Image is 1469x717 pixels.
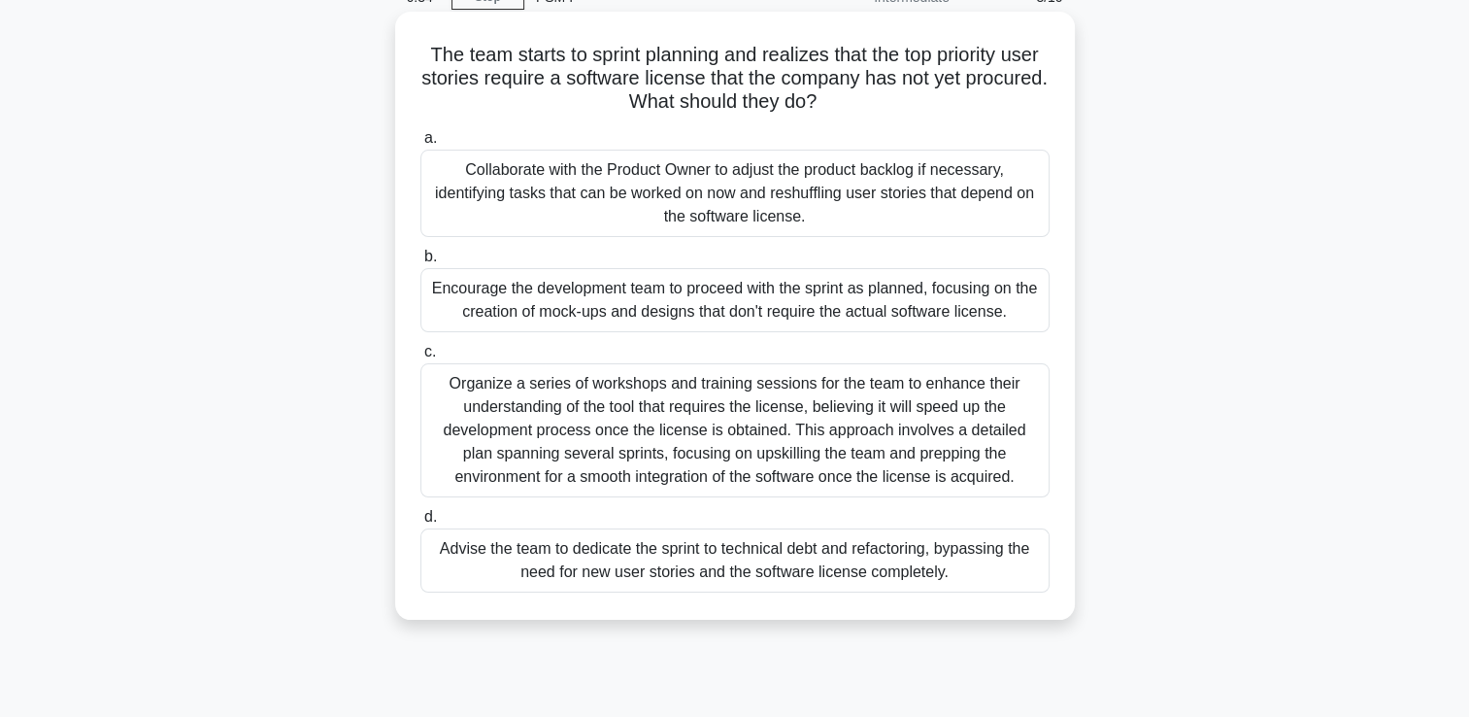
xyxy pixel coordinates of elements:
span: b. [424,248,437,264]
span: c. [424,343,436,359]
div: Organize a series of workshops and training sessions for the team to enhance their understanding ... [420,363,1050,497]
div: Encourage the development team to proceed with the sprint as planned, focusing on the creation of... [420,268,1050,332]
span: a. [424,129,437,146]
span: d. [424,508,437,525]
div: Collaborate with the Product Owner to adjust the product backlog if necessary, identifying tasks ... [420,150,1050,237]
div: Advise the team to dedicate the sprint to technical debt and refactoring, bypassing the need for ... [420,529,1050,593]
h5: The team starts to sprint planning and realizes that the top priority user stories require a soft... [418,43,1052,115]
